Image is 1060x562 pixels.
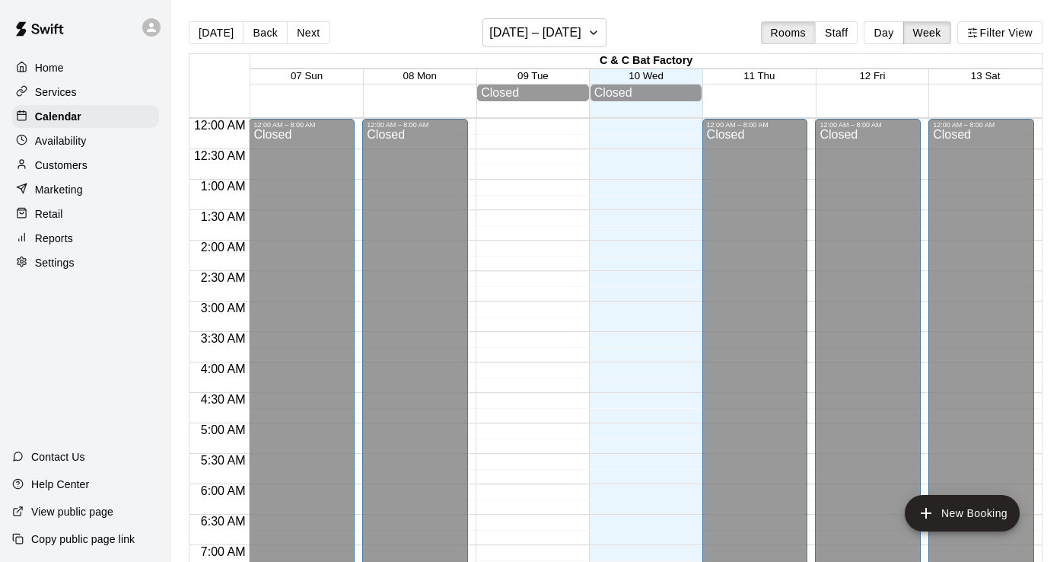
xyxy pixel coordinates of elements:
[35,109,81,124] p: Calendar
[197,271,250,284] span: 2:30 AM
[291,70,323,81] button: 07 Sun
[971,70,1001,81] button: 13 Sat
[35,255,75,270] p: Settings
[190,119,250,132] span: 12:00 AM
[743,70,775,81] button: 11 Thu
[12,178,159,201] a: Marketing
[35,206,63,222] p: Retail
[35,182,83,197] p: Marketing
[905,495,1020,532] button: add
[31,477,89,492] p: Help Center
[287,21,329,44] button: Next
[903,21,951,44] button: Week
[517,70,549,81] button: 09 Tue
[197,210,250,223] span: 1:30 AM
[707,121,804,129] div: 12:00 AM – 8:00 AM
[367,121,463,129] div: 12:00 AM – 8:00 AM
[864,21,903,44] button: Day
[12,227,159,250] a: Reports
[12,105,159,128] a: Calendar
[243,21,288,44] button: Back
[815,21,858,44] button: Staff
[12,81,159,104] a: Services
[250,54,1042,69] div: C & C Bat Factory
[253,121,350,129] div: 12:00 AM – 8:00 AM
[31,449,85,465] p: Contact Us
[489,22,581,43] h6: [DATE] – [DATE]
[35,231,73,246] p: Reports
[197,241,250,254] span: 2:00 AM
[12,203,159,225] a: Retail
[197,515,250,528] span: 6:30 AM
[481,86,585,100] div: Closed
[933,121,1030,129] div: 12:00 AM – 8:00 AM
[197,332,250,345] span: 3:30 AM
[197,423,250,436] span: 5:00 AM
[594,86,699,100] div: Closed
[403,70,436,81] button: 08 Mon
[31,532,135,547] p: Copy public page link
[197,302,250,315] span: 3:00 AM
[197,545,250,558] span: 7:00 AM
[197,362,250,375] span: 4:00 AM
[197,484,250,497] span: 6:00 AM
[12,154,159,177] a: Customers
[482,18,606,47] button: [DATE] – [DATE]
[35,85,77,100] p: Services
[189,21,244,44] button: [DATE]
[761,21,816,44] button: Rooms
[957,21,1042,44] button: Filter View
[190,149,250,162] span: 12:30 AM
[31,504,113,519] p: View public page
[35,133,87,148] p: Availability
[820,121,916,129] div: 12:00 AM – 8:00 AM
[197,454,250,467] span: 5:30 AM
[12,129,159,152] a: Availability
[197,180,250,193] span: 1:00 AM
[12,56,159,79] a: Home
[859,70,885,81] button: 12 Fri
[197,393,250,406] span: 4:30 AM
[629,70,664,81] button: 10 Wed
[12,251,159,274] a: Settings
[35,60,64,75] p: Home
[35,158,88,173] p: Customers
